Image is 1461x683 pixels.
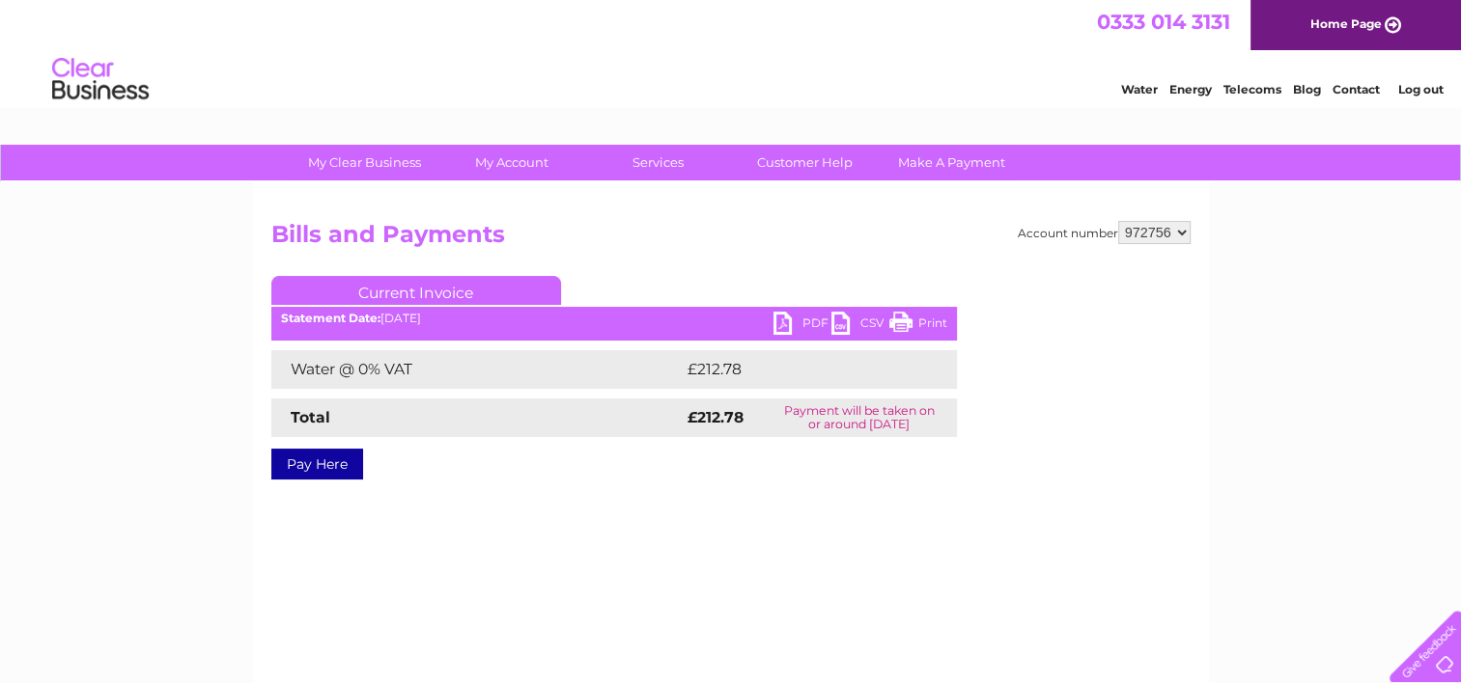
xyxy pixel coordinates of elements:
[271,350,683,389] td: Water @ 0% VAT
[275,11,1188,94] div: Clear Business is a trading name of Verastar Limited (registered in [GEOGRAPHIC_DATA] No. 3667643...
[831,312,889,340] a: CSV
[773,312,831,340] a: PDF
[285,145,444,180] a: My Clear Business
[688,408,744,426] strong: £212.78
[725,145,885,180] a: Customer Help
[683,350,921,389] td: £212.78
[51,50,150,109] img: logo.png
[1018,221,1191,244] div: Account number
[872,145,1031,180] a: Make A Payment
[281,311,380,325] b: Statement Date:
[1169,82,1212,96] a: Energy
[271,276,561,305] a: Current Invoice
[889,312,947,340] a: Print
[762,398,956,437] td: Payment will be taken on or around [DATE]
[1333,82,1380,96] a: Contact
[1293,82,1321,96] a: Blog
[578,145,738,180] a: Services
[1097,10,1230,34] a: 0333 014 3131
[432,145,591,180] a: My Account
[1397,82,1443,96] a: Log out
[271,312,957,325] div: [DATE]
[1121,82,1158,96] a: Water
[291,408,330,426] strong: Total
[271,221,1191,258] h2: Bills and Payments
[271,449,363,479] a: Pay Here
[1223,82,1281,96] a: Telecoms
